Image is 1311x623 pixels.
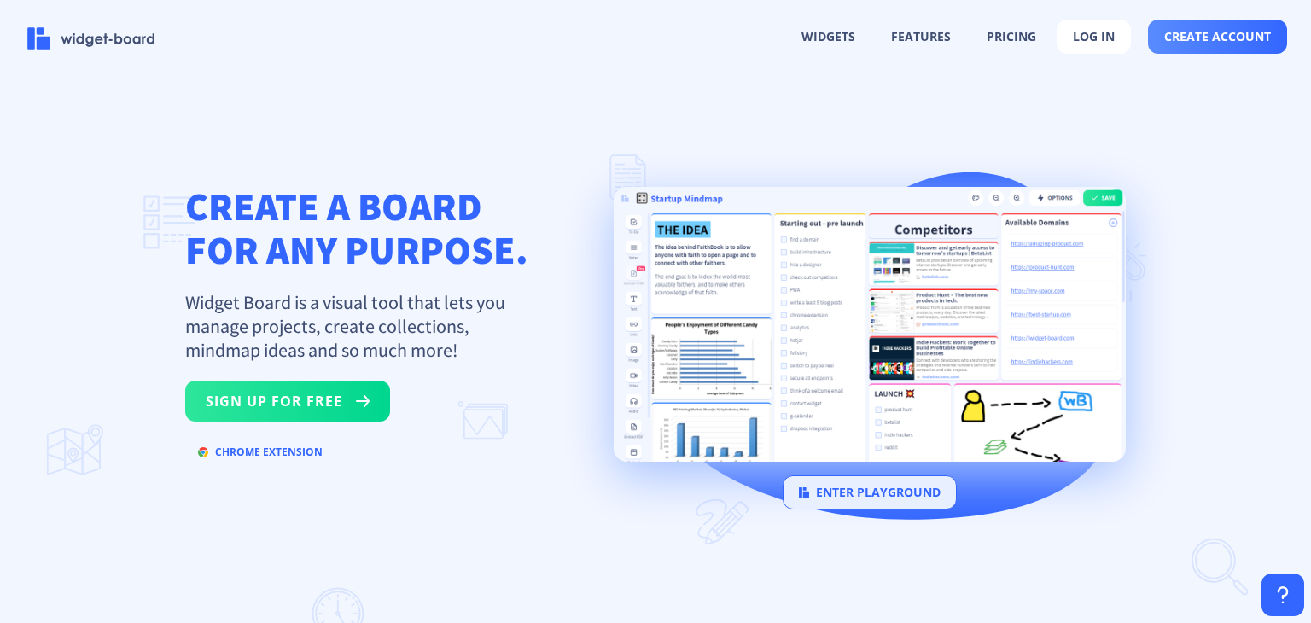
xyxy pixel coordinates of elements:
button: enter playground [783,475,957,509]
button: features [876,20,966,53]
a: chrome extension [185,449,335,465]
button: widgets [786,20,871,53]
button: pricing [971,20,1052,53]
button: sign up for free [185,381,390,422]
button: create account [1148,20,1287,54]
button: chrome extension [185,439,335,466]
span: create account [1164,30,1271,44]
img: chrome.svg [198,447,208,457]
h1: CREATE A BOARD FOR ANY PURPOSE. [185,184,528,271]
img: logo.svg [799,487,809,498]
img: logo-name.svg [27,27,155,50]
p: Widget Board is a visual tool that lets you manage projects, create collections, mindmap ideas an... [185,290,527,362]
button: log in [1057,20,1131,54]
